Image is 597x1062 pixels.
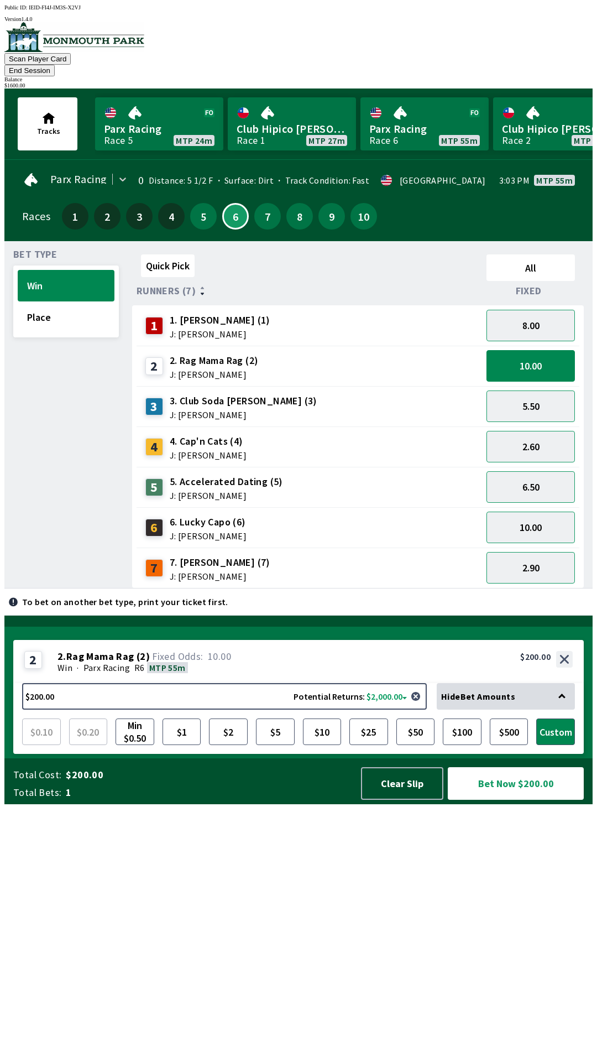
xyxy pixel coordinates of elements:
[4,82,593,88] div: $ 1600.00
[520,360,542,372] span: 10.00
[308,136,345,145] span: MTP 27m
[353,212,374,220] span: 10
[522,561,540,574] span: 2.90
[486,471,575,503] button: 6.50
[13,786,61,799] span: Total Bets:
[170,394,317,408] span: 3. Club Soda [PERSON_NAME] (3)
[209,719,248,745] button: $2
[161,212,182,220] span: 4
[361,767,443,800] button: Clear Slip
[306,721,339,742] span: $10
[259,721,292,742] span: $5
[228,97,356,150] a: Club Hipico [PERSON_NAME]Race 1MTP 27m
[4,76,593,82] div: Balance
[536,176,573,185] span: MTP 55m
[145,478,163,496] div: 5
[237,122,347,136] span: Club Hipico [PERSON_NAME]
[193,212,214,220] span: 5
[170,572,270,581] span: J: [PERSON_NAME]
[490,719,528,745] button: $500
[369,136,398,145] div: Race 6
[165,721,198,742] span: $1
[170,434,247,449] span: 4. Cap'n Cats (4)
[95,97,223,150] a: Parx RacingRace 5MTP 24m
[170,532,247,540] span: J: [PERSON_NAME]
[441,691,515,702] span: Hide Bet Amounts
[352,721,385,742] span: $25
[486,254,575,281] button: All
[4,53,71,65] button: Scan Player Card
[274,175,369,186] span: Track Condition: Fast
[13,250,57,259] span: Bet Type
[104,122,214,136] span: Parx Racing
[222,203,249,230] button: 6
[163,719,201,745] button: $1
[37,126,60,136] span: Tracks
[66,651,134,662] span: Rag Mama Rag
[486,391,575,422] button: 5.50
[18,270,114,301] button: Win
[400,176,486,185] div: [GEOGRAPHIC_DATA]
[520,651,551,662] div: $200.00
[170,313,270,327] span: 1. [PERSON_NAME] (1)
[371,777,433,790] span: Clear Slip
[446,721,479,742] span: $100
[149,662,186,673] span: MTP 55m
[158,203,185,230] button: 4
[520,521,542,534] span: 10.00
[443,719,481,745] button: $100
[396,719,435,745] button: $50
[170,330,270,339] span: J: [PERSON_NAME]
[286,203,313,230] button: 8
[369,122,480,136] span: Parx Racing
[77,662,78,673] span: ·
[491,262,570,274] span: All
[482,285,579,296] div: Fixed
[190,203,217,230] button: 5
[27,279,105,292] span: Win
[170,370,259,379] span: J: [PERSON_NAME]
[65,212,86,220] span: 1
[62,203,88,230] button: 1
[141,254,195,277] button: Quick Pick
[22,683,427,710] button: $200.00Potential Returns: $2,000.00
[145,559,163,577] div: 7
[170,515,247,529] span: 6. Lucky Capo (6)
[116,719,154,745] button: Min $0.50
[257,212,278,220] span: 7
[237,136,265,145] div: Race 1
[18,301,114,333] button: Place
[4,65,55,76] button: End Session
[137,287,196,295] span: Runners (7)
[170,353,259,368] span: 2. Rag Mama Rag (2)
[22,212,50,221] div: Races
[256,719,295,745] button: $5
[97,212,118,220] span: 2
[83,662,130,673] span: Parx Racing
[349,719,388,745] button: $25
[18,97,77,150] button: Tracks
[94,203,121,230] button: 2
[502,136,531,145] div: Race 2
[486,310,575,341] button: 8.00
[289,212,310,220] span: 8
[522,319,540,332] span: 8.00
[170,451,247,460] span: J: [PERSON_NAME]
[516,287,542,295] span: Fixed
[134,662,145,673] span: R6
[29,4,81,11] span: IEID-FI4J-IM3S-X2VJ
[486,512,575,543] button: 10.00
[57,662,72,673] span: Win
[522,440,540,453] span: 2.60
[146,259,190,272] span: Quick Pick
[539,721,572,742] span: Custom
[145,519,163,537] div: 6
[457,777,574,790] span: Bet Now $200.00
[486,350,575,382] button: 10.00
[486,552,575,584] button: 2.90
[176,136,212,145] span: MTP 24m
[448,767,584,800] button: Bet Now $200.00
[254,203,281,230] button: 7
[170,410,317,419] span: J: [PERSON_NAME]
[66,768,350,782] span: $200.00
